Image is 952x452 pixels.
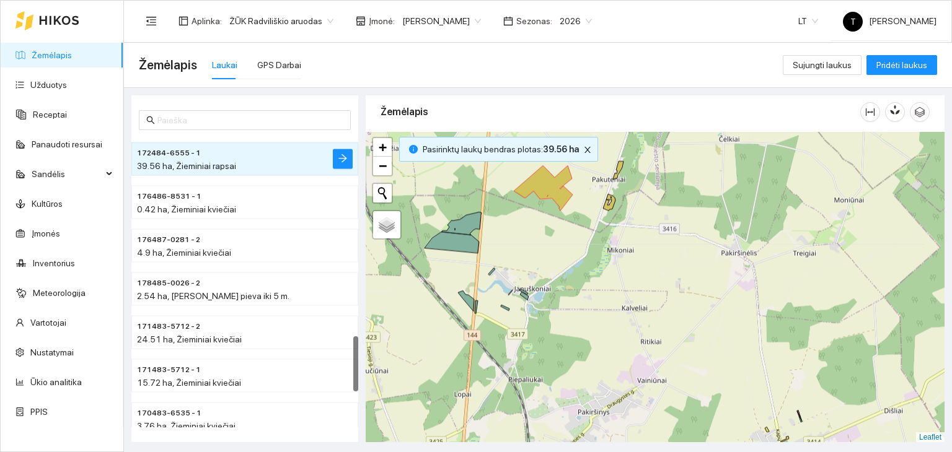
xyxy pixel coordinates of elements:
span: 172484-6555 - 1 [137,147,201,159]
span: Žemėlapis [139,55,197,75]
a: Leaflet [919,433,941,441]
button: menu-fold [139,9,164,33]
a: Ūkio analitika [30,377,82,387]
span: + [379,139,387,155]
span: T [850,12,856,32]
span: 2026 [560,12,592,30]
input: Paieška [157,113,343,127]
span: [PERSON_NAME] [843,16,937,26]
span: Andrius Astrauskas [402,12,481,30]
a: Receptai [33,110,67,120]
a: Vartotojai [30,318,66,328]
button: Pridėti laukus [866,55,937,75]
span: column-width [861,107,879,117]
span: arrow-right [338,154,348,165]
span: 171483-5712 - 2 [137,321,200,332]
a: Žemėlapis [32,50,72,60]
a: Inventorius [33,258,75,268]
a: Sujungti laukus [783,60,862,70]
div: Laukai [212,58,237,72]
span: 15.72 ha, Žieminiai kviečiai [137,378,241,388]
span: 39.56 ha, Žieminiai rapsai [137,161,236,171]
span: Aplinka : [192,14,222,28]
span: 4.9 ha, Žieminiai kviečiai [137,248,231,258]
button: arrow-right [333,149,353,169]
button: close [580,142,595,157]
a: Panaudoti resursai [32,139,102,149]
a: Įmonės [32,228,60,238]
span: 0.42 ha, Žieminiai kviečiai [137,204,236,214]
span: 2.54 ha, [PERSON_NAME] pieva iki 5 m. [137,291,289,301]
span: 171483-5712 - 1 [137,364,201,376]
span: 170483-6535 - 1 [137,407,201,419]
a: Pridėti laukus [866,60,937,70]
a: Zoom in [373,138,392,157]
span: − [379,158,387,173]
button: Initiate a new search [373,184,392,202]
span: ŽŪK Radviliškio aruodas [229,12,333,30]
span: info-circle [409,145,418,154]
span: Sezonas : [516,14,552,28]
span: 24.51 ha, Žieminiai kviečiai [137,334,242,344]
a: Layers [373,211,400,238]
span: Sandėlis [32,162,102,186]
span: calendar [503,16,513,26]
div: Žemėlapis [381,94,860,129]
button: column-width [860,102,880,122]
span: menu-fold [146,15,157,27]
span: 178485-0026 - 2 [137,277,200,289]
a: Nustatymai [30,347,74,357]
span: shop [356,16,366,26]
a: Kultūros [32,199,63,209]
a: Zoom out [373,157,392,175]
span: Pasirinktų laukų bendras plotas : [423,142,579,156]
span: close [581,146,594,154]
button: Sujungti laukus [783,55,862,75]
div: GPS Darbai [257,58,301,72]
span: 176486-8531 - 1 [137,191,201,202]
span: layout [178,16,188,26]
a: Meteorologija [33,288,86,298]
b: 39.56 ha [543,144,579,154]
span: LT [798,12,818,30]
a: Užduotys [30,80,67,90]
span: Pridėti laukus [876,58,927,72]
span: search [146,116,155,124]
span: 176487-0281 - 2 [137,234,200,246]
span: 3.76 ha, Žieminiai kviečiai [137,421,236,431]
span: Sujungti laukus [793,58,852,72]
a: PPIS [30,407,48,417]
span: Įmonė : [369,14,395,28]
